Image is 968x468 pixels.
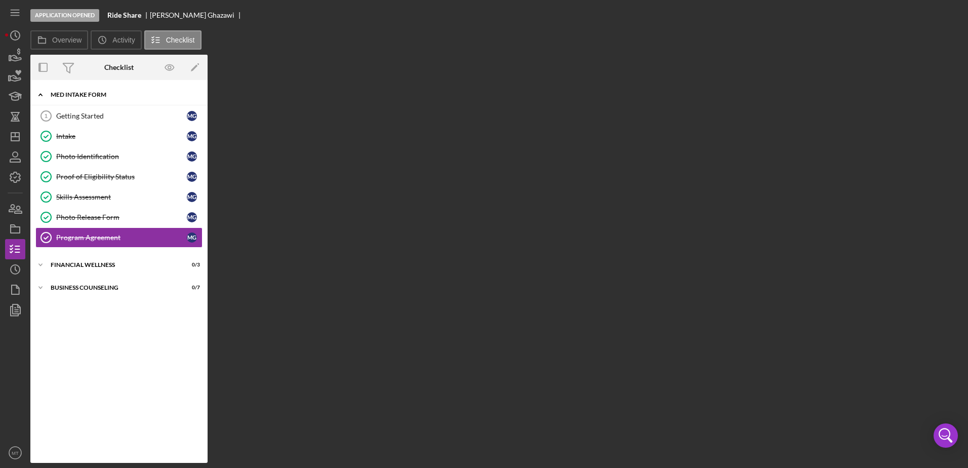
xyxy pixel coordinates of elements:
div: Photo Identification [56,152,187,161]
label: Checklist [166,36,195,44]
text: MT [12,450,19,456]
div: Checklist [104,63,134,71]
div: Getting Started [56,112,187,120]
div: Photo Release Form [56,213,187,221]
a: IntakeMG [35,126,203,146]
div: Skills Assessment [56,193,187,201]
button: Activity [91,30,141,50]
div: Application Opened [30,9,99,22]
div: [PERSON_NAME] Ghazawi [150,11,243,19]
div: Intake [56,132,187,140]
div: M G [187,232,197,243]
div: M G [187,212,197,222]
a: Program AgreementMG [35,227,203,248]
div: M G [187,131,197,141]
a: Photo Release FormMG [35,207,203,227]
a: Photo IdentificationMG [35,146,203,167]
a: Skills AssessmentMG [35,187,203,207]
div: M G [187,172,197,182]
div: M G [187,111,197,121]
a: Proof of Eligibility StatusMG [35,167,203,187]
div: Open Intercom Messenger [934,423,958,448]
div: Proof of Eligibility Status [56,173,187,181]
a: 1Getting StartedMG [35,106,203,126]
div: 0 / 3 [182,262,200,268]
div: M G [187,192,197,202]
div: Business Counseling [51,285,175,291]
b: Ride Share [107,11,141,19]
button: MT [5,443,25,463]
button: Overview [30,30,88,50]
div: 0 / 7 [182,285,200,291]
label: Activity [112,36,135,44]
tspan: 1 [45,113,48,119]
div: MED Intake Form [51,92,195,98]
div: Program Agreement [56,233,187,242]
button: Checklist [144,30,201,50]
div: Financial Wellness [51,262,175,268]
div: M G [187,151,197,162]
label: Overview [52,36,82,44]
